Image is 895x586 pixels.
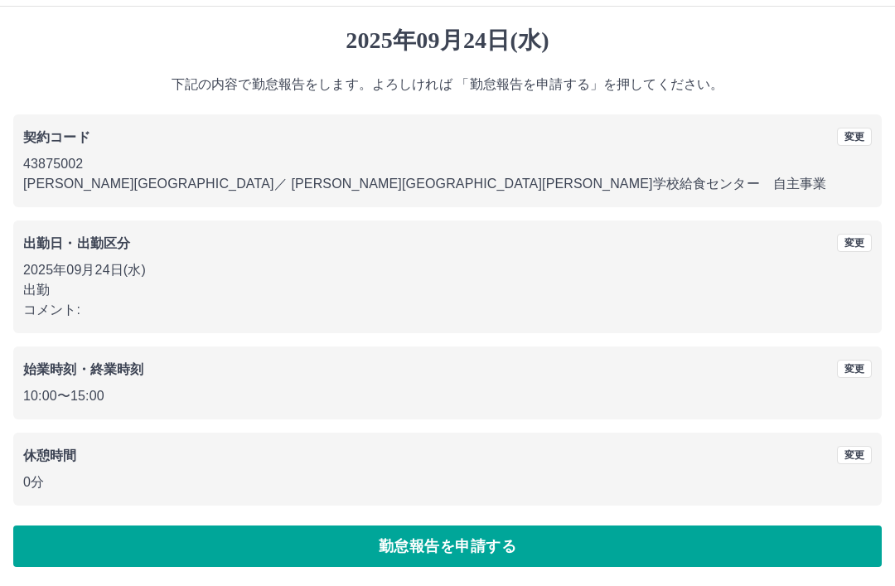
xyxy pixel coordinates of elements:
[23,260,872,280] p: 2025年09月24日(水)
[23,448,77,463] b: 休憩時間
[23,280,872,300] p: 出勤
[23,174,872,194] p: [PERSON_NAME][GEOGRAPHIC_DATA] ／ [PERSON_NAME][GEOGRAPHIC_DATA][PERSON_NAME]学校給食センター 自主事業
[23,472,872,492] p: 0分
[23,154,872,174] p: 43875002
[837,360,872,378] button: 変更
[23,362,143,376] b: 始業時刻・終業時刻
[837,234,872,252] button: 変更
[13,75,882,94] p: 下記の内容で勤怠報告をします。よろしければ 「勤怠報告を申請する」を押してください。
[23,236,130,250] b: 出勤日・出勤区分
[23,130,90,144] b: 契約コード
[837,446,872,464] button: 変更
[23,300,872,320] p: コメント:
[837,128,872,146] button: 変更
[13,525,882,567] button: 勤怠報告を申請する
[13,27,882,55] h1: 2025年09月24日(水)
[23,386,872,406] p: 10:00 〜 15:00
